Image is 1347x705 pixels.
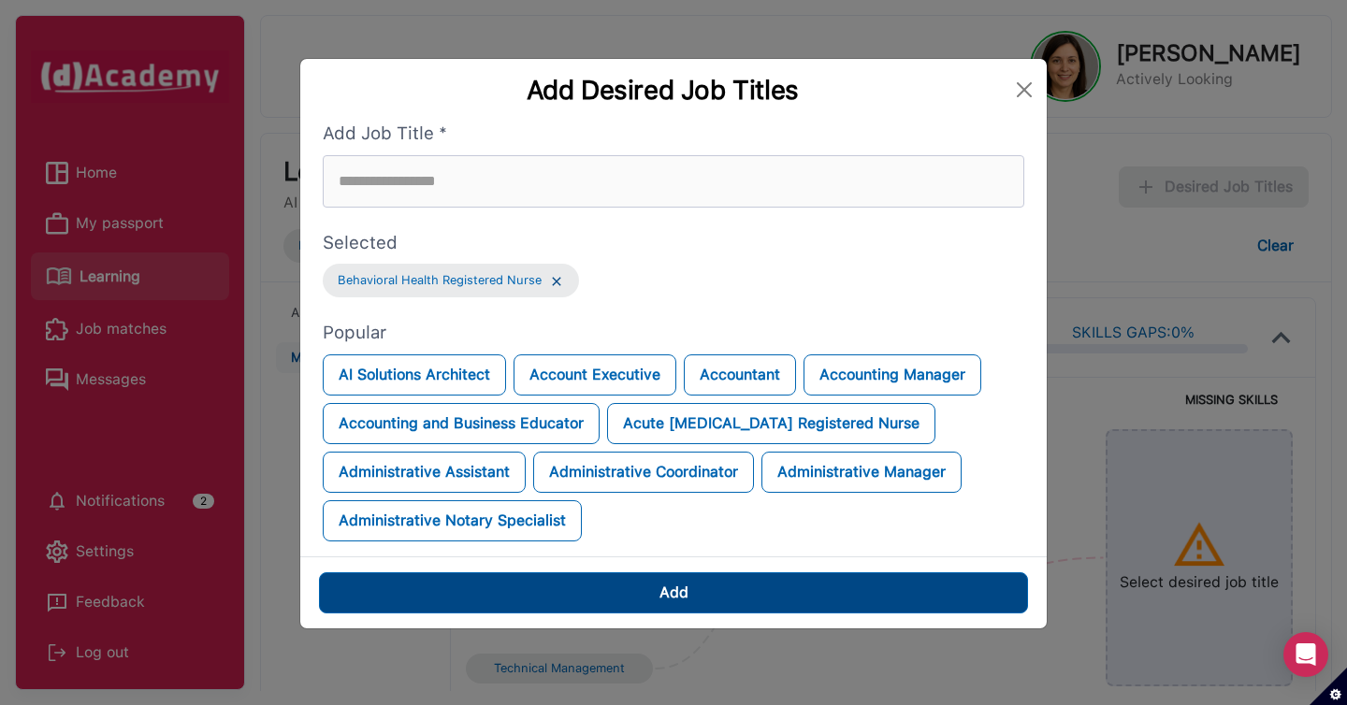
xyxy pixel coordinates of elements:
[533,452,754,493] button: Administrative Coordinator
[804,354,981,396] button: Accounting Manager
[323,320,1024,347] label: Popular
[323,500,582,541] button: Administrative Notary Specialist
[319,572,1028,613] button: Add
[1283,632,1328,677] div: Open Intercom Messenger
[323,354,506,396] button: AI Solutions Architect
[323,403,600,444] button: Accounting and Business Educator
[514,354,676,396] button: Account Executive
[323,230,1024,257] label: Selected
[684,354,796,396] button: Accountant
[323,121,1024,148] label: Add Job Title *
[1310,668,1347,705] button: Set cookie preferences
[659,582,688,604] div: Add
[315,74,1009,106] div: Add Desired Job Titles
[761,452,962,493] button: Administrative Manager
[323,452,526,493] button: Administrative Assistant
[323,264,579,297] button: Behavioral Health Registered Nurse...
[1009,75,1039,105] button: Close
[549,273,564,289] img: ...
[607,403,935,444] button: Acute [MEDICAL_DATA] Registered Nurse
